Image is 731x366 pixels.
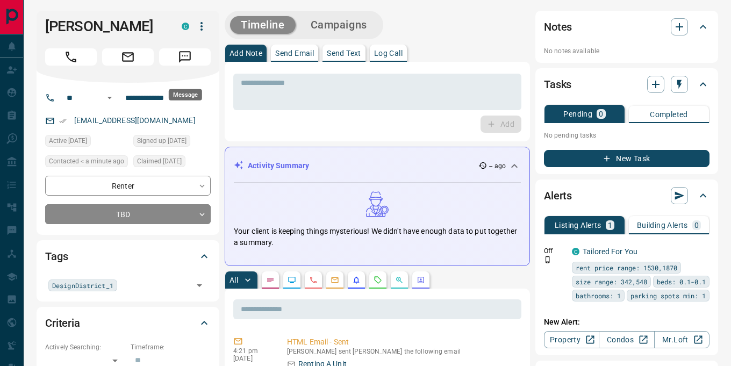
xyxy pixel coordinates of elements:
span: Signed up [DATE] [137,135,187,146]
div: condos.ca [572,248,579,255]
button: Open [192,278,207,293]
p: No notes available [544,46,709,56]
p: Log Call [374,49,403,57]
p: Listing Alerts [555,221,601,229]
p: Your client is keeping things mysterious! We didn't have enough data to put together a summary. [234,226,521,248]
p: HTML Email - Sent [287,336,517,348]
p: 1 [608,221,612,229]
a: Tailored For You [583,247,637,256]
h2: Tasks [544,76,571,93]
span: Active [DATE] [49,135,87,146]
svg: Emails [331,276,339,284]
button: Timeline [230,16,296,34]
div: Tue Sep 16 2025 [45,155,128,170]
p: Send Email [275,49,314,57]
span: Email [102,48,154,66]
div: condos.ca [182,23,189,30]
a: Property [544,331,599,348]
h2: Notes [544,18,572,35]
span: parking spots min: 1 [630,290,706,301]
div: Tue Dec 19 2023 [45,135,128,150]
p: -- ago [489,161,506,171]
h2: Alerts [544,187,572,204]
svg: Requests [374,276,382,284]
div: Renter [45,176,211,196]
p: 0 [599,110,603,118]
div: Criteria [45,310,211,336]
p: Completed [650,111,688,118]
button: Campaigns [300,16,378,34]
svg: Agent Actions [417,276,425,284]
svg: Email Verified [59,117,67,125]
div: Tasks [544,71,709,97]
svg: Push Notification Only [544,256,551,263]
span: Contacted < a minute ago [49,156,124,167]
a: [EMAIL_ADDRESS][DOMAIN_NAME] [74,116,196,125]
svg: Calls [309,276,318,284]
p: Pending [563,110,592,118]
p: Actively Searching: [45,342,125,352]
span: Message [159,48,211,66]
svg: Opportunities [395,276,404,284]
span: size range: 342,548 [576,276,647,287]
div: Notes [544,14,709,40]
div: Activity Summary-- ago [234,156,521,176]
span: DesignDistrict_1 [52,280,113,291]
div: Alerts [544,183,709,209]
a: Condos [599,331,654,348]
p: 0 [694,221,699,229]
p: All [230,276,238,284]
div: Sat Jun 25 2022 [133,135,211,150]
h2: Criteria [45,314,80,332]
span: Claimed [DATE] [137,156,182,167]
div: TBD [45,204,211,224]
p: Activity Summary [248,160,309,171]
p: Off [544,246,565,256]
span: Call [45,48,97,66]
p: Add Note [230,49,262,57]
button: Open [103,91,116,104]
div: Message [169,89,202,101]
svg: Notes [266,276,275,284]
button: New Task [544,150,709,167]
p: [PERSON_NAME] sent [PERSON_NAME] the following email [287,348,517,355]
span: beds: 0.1-0.1 [657,276,706,287]
p: No pending tasks [544,127,709,143]
p: Timeframe: [131,342,211,352]
a: Mr.Loft [654,331,709,348]
p: 4:21 pm [233,347,271,355]
span: rent price range: 1530,1870 [576,262,677,273]
p: Building Alerts [637,221,688,229]
p: Send Text [327,49,361,57]
svg: Lead Browsing Activity [288,276,296,284]
span: bathrooms: 1 [576,290,621,301]
div: Tags [45,243,211,269]
h1: [PERSON_NAME] [45,18,166,35]
p: [DATE] [233,355,271,362]
div: Sat Jun 25 2022 [133,155,211,170]
h2: Tags [45,248,68,265]
svg: Listing Alerts [352,276,361,284]
p: New Alert: [544,317,709,328]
